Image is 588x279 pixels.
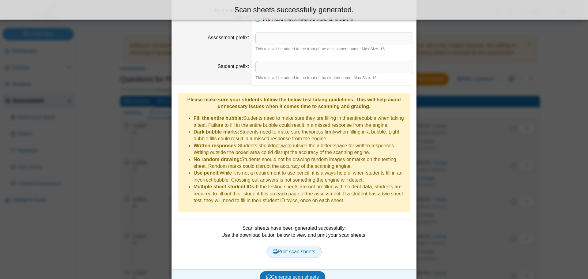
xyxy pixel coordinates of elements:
label: Assessment prefix [208,35,249,40]
b: No random drawing: [194,157,241,162]
u: entire [349,115,362,121]
li: Students need to make sure they are filling in the bubble when taking a test. Failure to fill in ... [194,115,407,129]
b: Written responses: [194,143,238,148]
div: This text will be added to the front of the assessment name. Max Size: 16 [255,46,413,52]
li: Students should outside the allotted space for written responses. Writing outside the boxed area ... [194,142,407,156]
span: Print scan sheets [273,249,315,254]
b: Use pencil: [194,170,220,175]
a: Print scan sheets [266,246,322,258]
u: not write [273,143,291,148]
li: If the testing sheets are not prefilled with student data, students are required to fill out thei... [194,183,407,204]
b: Fill the entire bubble: [194,115,243,121]
li: While it is not a requirement to use pencil, it is always helpful when students fill in an incorr... [194,170,407,183]
b: Multiple sheet student IDs: [194,184,256,189]
b: Dark bubble marks: [194,129,239,134]
u: press firmly [311,129,336,134]
div: Scan sheets successfully generated. [5,5,583,15]
div: Scan sheets have been generated successfully. Use the download button below to view and print you... [175,225,413,265]
li: Students need to make sure they when filling in a bubble. Light bubble fills could result in a mi... [194,129,407,142]
b: Please make sure your students follow the below test taking guidelines. This will help avoid unne... [187,97,401,109]
label: Student prefix [217,64,249,69]
div: This text will be added to the front of the student name. Max Size: 16 [255,75,413,81]
li: Students should not be drawing random images or marks on the testing sheet. Random marks could di... [194,156,407,170]
span: Print scanned sheets for specific students. [263,17,355,22]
